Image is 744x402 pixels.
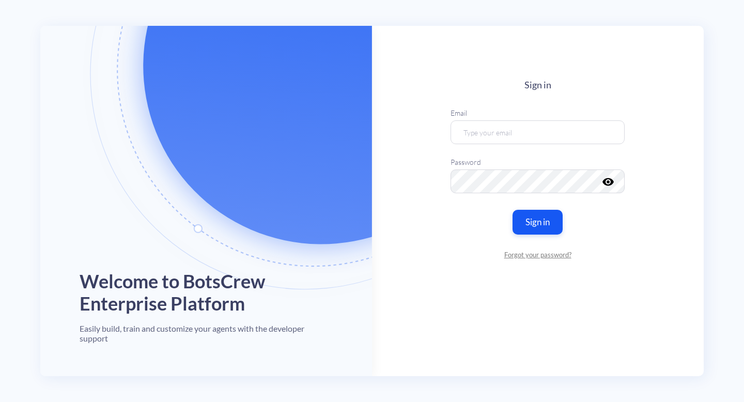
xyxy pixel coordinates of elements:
[602,176,613,182] button: visibility
[451,107,625,118] label: Email
[451,250,625,260] a: Forgot your password?
[602,176,615,188] i: visibility
[513,210,563,235] button: Sign in
[451,80,625,91] h4: Sign in
[80,270,333,315] h1: Welcome to BotsCrew Enterprise Platform
[80,323,333,343] h4: Easily build, train and customize your agents with the developer support
[451,120,625,144] input: Type your email
[451,157,625,167] label: Password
